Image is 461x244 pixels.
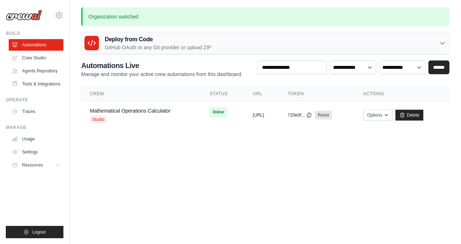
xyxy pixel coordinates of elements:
p: GitHub OAuth or any Git provider or upload ZIP [105,44,211,51]
span: Online [210,107,227,117]
a: Settings [9,146,63,158]
span: Studio [90,116,107,123]
button: Logout [6,226,63,238]
a: Mathematical Operations Calculator [90,108,171,114]
span: Resources [22,162,43,168]
h2: Automations Live [81,60,242,71]
div: Manage [6,125,63,130]
th: Status [201,87,244,101]
img: Logo [6,10,42,21]
span: Logout [32,229,46,235]
a: Usage [9,133,63,145]
div: Build [6,30,63,36]
button: Resources [9,159,63,171]
a: Automations [9,39,63,51]
p: Manage and monitor your active crew automations from this dashboard. [81,71,242,78]
a: Traces [9,106,63,117]
div: Operate [6,97,63,103]
a: Reset [315,111,332,119]
a: Crew Studio [9,52,63,64]
button: Options [363,110,393,121]
p: Organization switched [81,7,449,26]
h3: Deploy from Code [105,35,211,44]
th: Token [279,87,354,101]
button: 720e0f... [288,112,312,118]
th: Crew [81,87,201,101]
a: Tools & Integrations [9,78,63,90]
th: Actions [354,87,449,101]
a: Delete [395,110,423,121]
th: URL [244,87,279,101]
a: Agents Repository [9,65,63,77]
